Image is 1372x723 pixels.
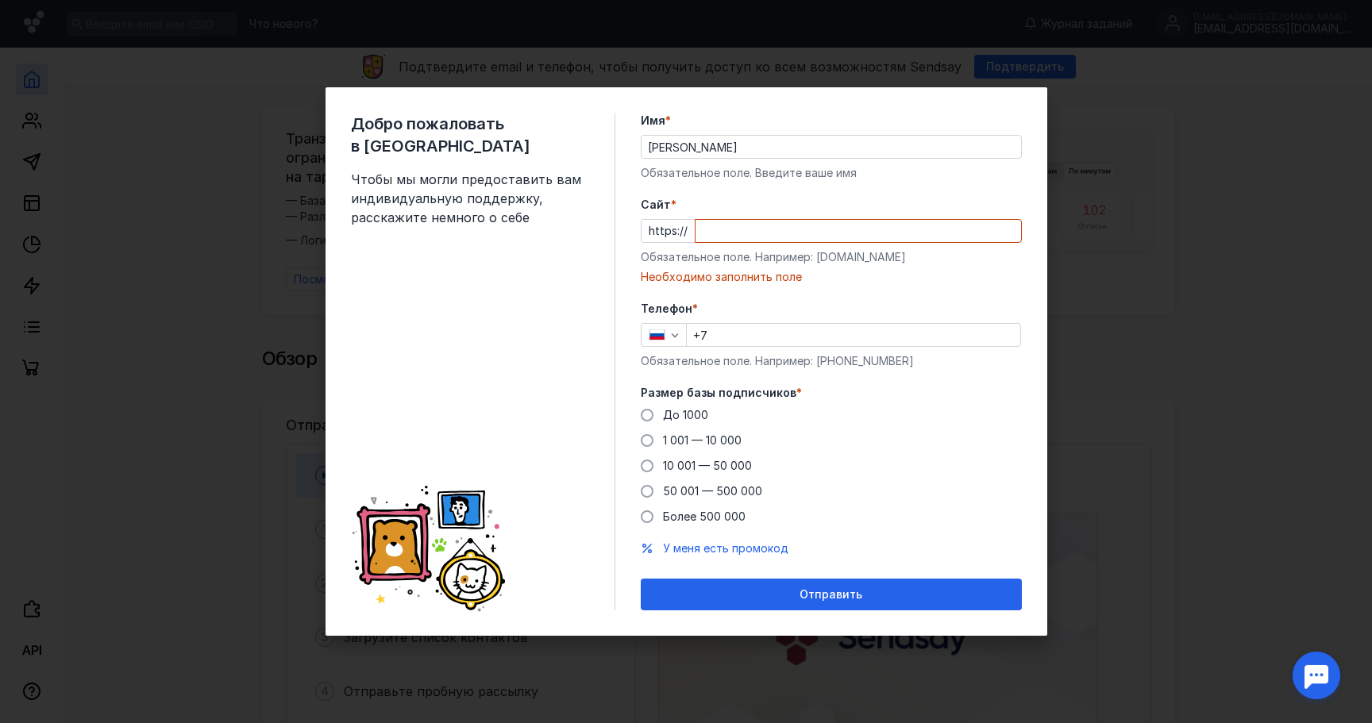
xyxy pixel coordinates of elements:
[351,113,589,157] span: Добро пожаловать в [GEOGRAPHIC_DATA]
[641,385,796,401] span: Размер базы подписчиков
[641,249,1022,265] div: Обязательное поле. Например: [DOMAIN_NAME]
[663,484,762,498] span: 50 001 — 500 000
[663,541,788,555] span: У меня есть промокод
[641,579,1022,610] button: Отправить
[663,433,742,447] span: 1 001 — 10 000
[641,269,1022,285] div: Необходимо заполнить поле
[641,301,692,317] span: Телефон
[800,588,862,602] span: Отправить
[663,510,746,523] span: Более 500 000
[351,170,589,227] span: Чтобы мы могли предоставить вам индивидуальную поддержку, расскажите немного о себе
[641,165,1022,181] div: Обязательное поле. Введите ваше имя
[641,353,1022,369] div: Обязательное поле. Например: [PHONE_NUMBER]
[663,408,708,421] span: До 1000
[641,197,671,213] span: Cайт
[663,540,788,556] button: У меня есть промокод
[641,113,665,129] span: Имя
[663,459,752,472] span: 10 001 — 50 000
